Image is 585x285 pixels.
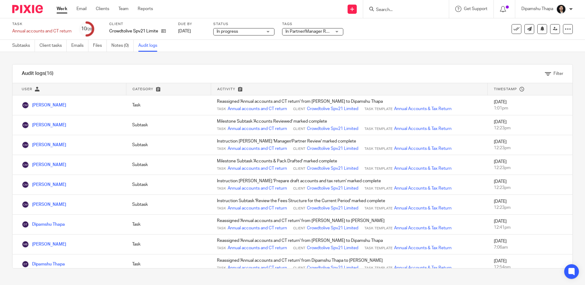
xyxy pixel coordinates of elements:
[217,266,226,271] span: Task
[22,161,29,168] img: Christina Maharjan
[12,22,72,27] label: Task
[211,235,488,254] td: Reassigned 'Annual accounts and CT return' from [PERSON_NAME] to Dipamshu Thapa
[228,185,287,191] a: Annual accounts and CT return
[211,175,488,195] td: Instruction [PERSON_NAME] 'Prepare draft accounts and tax return' marked complete
[307,165,358,172] a: Crowdtolive Spv21 Limited
[494,125,566,131] div: 12:23pm
[96,6,109,12] a: Clients
[211,254,488,274] td: Reassigned 'Annual accounts and CT return' from Dipamshu Thapa to [PERSON_NAME]
[217,127,226,131] span: Task
[394,265,452,271] a: Annual Accounts & Tax Return
[364,107,393,112] span: Task Template
[364,186,393,191] span: Task Template
[118,6,129,12] a: Team
[228,225,287,231] a: Annual accounts and CT return
[488,175,572,195] td: [DATE]
[488,155,572,175] td: [DATE]
[12,40,35,52] a: Subtasks
[126,115,211,135] td: Subtask
[307,126,358,132] a: Crowdtolive Spv21 Limited
[228,245,287,251] a: Annual accounts and CT return
[282,22,343,27] label: Tags
[293,266,305,271] span: Client
[126,155,211,175] td: Subtask
[211,215,488,235] td: Reassigned 'Annual accounts and CT return' from [PERSON_NAME] to [PERSON_NAME]
[228,265,287,271] a: Annual accounts and CT return
[22,123,66,127] a: [PERSON_NAME]
[22,262,65,266] a: Dipamshu Thapa
[126,195,211,215] td: Subtask
[22,221,29,228] img: Dipamshu Thapa
[553,72,563,76] span: Filter
[394,205,452,211] a: Annual Accounts & Tax Return
[494,165,566,171] div: 12:23pm
[293,166,305,171] span: Client
[22,181,29,188] img: Christina Maharjan
[22,121,29,129] img: Christina Maharjan
[228,205,287,211] a: Annual accounts and CT return
[126,215,211,235] td: Task
[22,102,29,109] img: Christina Maharjan
[22,202,66,207] a: [PERSON_NAME]
[217,246,226,251] span: Task
[57,6,67,12] a: Work
[488,235,572,254] td: [DATE]
[494,105,566,111] div: 1:01pm
[211,135,488,155] td: Instruction [PERSON_NAME] 'Manager/Partner Review' marked complete
[81,25,92,32] div: 10
[293,226,305,231] span: Client
[213,22,274,27] label: Status
[126,175,211,195] td: Subtask
[307,225,358,231] a: Crowdtolive Spv21 Limited
[71,40,88,52] a: Emails
[217,29,238,34] span: In progress
[76,6,87,12] a: Email
[22,183,66,187] a: [PERSON_NAME]
[364,246,393,251] span: Task Template
[394,225,452,231] a: Annual Accounts & Tax Return
[488,135,572,155] td: [DATE]
[39,40,67,52] a: Client tasks
[22,141,29,149] img: Christina Maharjan
[228,146,287,152] a: Annual accounts and CT return
[488,215,572,235] td: [DATE]
[488,254,572,274] td: [DATE]
[211,195,488,215] td: Instruction Subtask 'Review the Fees Structure for the Current Period' marked complete
[217,107,226,112] span: Task
[178,22,206,27] label: Due by
[217,226,226,231] span: Task
[126,95,211,115] td: Task
[22,261,29,268] img: Dipamshu Thapa
[132,87,153,91] span: Category
[211,95,488,115] td: Reassigned 'Annual accounts and CT return' from [PERSON_NAME] to Dipamshu Thapa
[464,7,487,11] span: Get Support
[111,40,134,52] a: Notes (0)
[22,242,66,246] a: [PERSON_NAME]
[394,106,452,112] a: Annual Accounts & Tax Return
[22,87,32,91] span: User
[109,22,170,27] label: Client
[364,127,393,131] span: Task Template
[22,143,66,147] a: [PERSON_NAME]
[494,145,566,151] div: 12:23pm
[307,146,358,152] a: Crowdtolive Spv21 Limited
[22,241,29,248] img: Manish Bhandari
[394,165,452,172] a: Annual Accounts & Tax Return
[228,126,287,132] a: Annual accounts and CT return
[293,127,305,131] span: Client
[138,40,162,52] a: Audit logs
[293,206,305,211] span: Client
[217,186,226,191] span: Task
[22,163,66,167] a: [PERSON_NAME]
[293,186,305,191] span: Client
[126,135,211,155] td: Subtask
[307,205,358,211] a: Crowdtolive Spv21 Limited
[293,246,305,251] span: Client
[228,165,287,172] a: Annual accounts and CT return
[364,266,393,271] span: Task Template
[228,106,287,112] a: Annual accounts and CT return
[488,195,572,215] td: [DATE]
[494,224,566,231] div: 12:41pm
[307,185,358,191] a: Crowdtolive Spv21 Limited
[217,146,226,151] span: Task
